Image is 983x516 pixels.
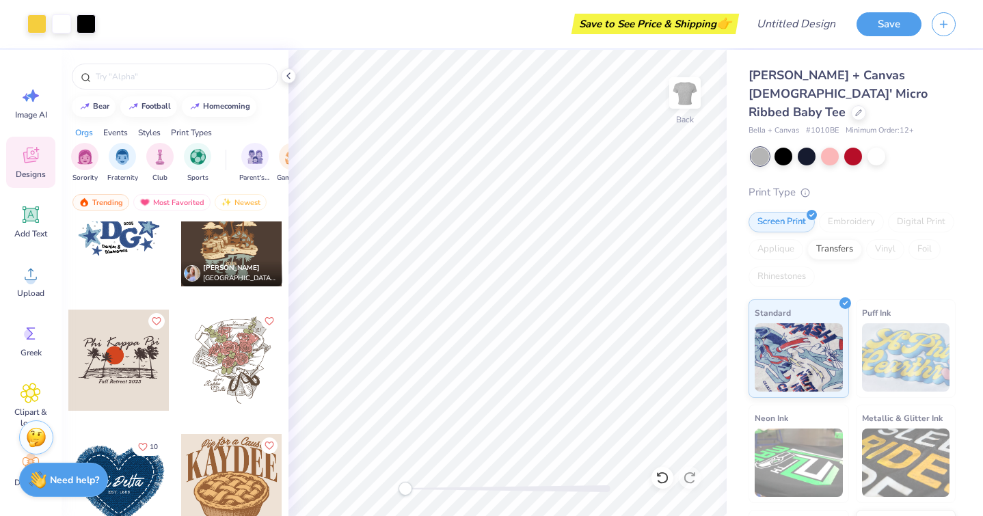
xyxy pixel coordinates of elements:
[184,143,211,183] button: filter button
[862,429,950,497] img: Metallic & Glitter Ink
[261,313,278,329] button: Like
[72,96,116,117] button: bear
[184,143,211,183] div: filter for Sports
[277,143,308,183] div: filter for Game Day
[221,198,232,207] img: newest.gif
[239,143,271,183] div: filter for Parent's Weekend
[187,173,208,183] span: Sports
[16,169,46,180] span: Designs
[120,96,177,117] button: football
[866,239,904,260] div: Vinyl
[755,323,843,392] img: Standard
[277,173,308,183] span: Game Day
[79,103,90,111] img: trend_line.gif
[75,126,93,139] div: Orgs
[239,143,271,183] button: filter button
[203,103,250,110] div: homecoming
[152,149,167,165] img: Club Image
[749,239,803,260] div: Applique
[107,173,138,183] span: Fraternity
[862,305,891,320] span: Puff Ink
[846,125,914,137] span: Minimum Order: 12 +
[72,194,129,211] div: Trending
[203,263,260,273] span: [PERSON_NAME]
[77,149,93,165] img: Sorority Image
[888,212,954,232] div: Digital Print
[171,126,212,139] div: Print Types
[261,437,278,454] button: Like
[277,143,308,183] button: filter button
[71,143,98,183] button: filter button
[749,212,815,232] div: Screen Print
[142,103,171,110] div: football
[755,411,788,425] span: Neon Ink
[8,407,53,429] span: Clipart & logos
[150,444,158,450] span: 10
[749,67,928,120] span: [PERSON_NAME] + Canvas [DEMOGRAPHIC_DATA]' Micro Ribbed Baby Tee
[146,143,174,183] button: filter button
[189,103,200,111] img: trend_line.gif
[148,313,165,329] button: Like
[908,239,941,260] div: Foil
[107,143,138,183] button: filter button
[14,477,47,488] span: Decorate
[132,437,164,456] button: Like
[138,126,161,139] div: Styles
[128,103,139,111] img: trend_line.gif
[79,198,90,207] img: trending.gif
[819,212,884,232] div: Embroidery
[115,149,130,165] img: Fraternity Image
[215,194,267,211] div: Newest
[749,267,815,287] div: Rhinestones
[17,288,44,299] span: Upload
[94,70,269,83] input: Try "Alpha"
[807,239,862,260] div: Transfers
[93,103,109,110] div: bear
[575,14,736,34] div: Save to See Price & Shipping
[749,185,956,200] div: Print Type
[399,482,412,495] div: Accessibility label
[862,323,950,392] img: Puff Ink
[247,149,263,165] img: Parent's Weekend Image
[107,143,138,183] div: filter for Fraternity
[152,173,167,183] span: Club
[676,113,694,126] div: Back
[746,10,846,38] input: Untitled Design
[14,228,47,239] span: Add Text
[21,347,42,358] span: Greek
[716,15,731,31] span: 👉
[15,109,47,120] span: Image AI
[239,173,271,183] span: Parent's Weekend
[671,79,699,107] img: Back
[857,12,921,36] button: Save
[190,149,206,165] img: Sports Image
[749,125,799,137] span: Bella + Canvas
[862,411,943,425] span: Metallic & Glitter Ink
[182,96,256,117] button: homecoming
[72,173,98,183] span: Sorority
[71,143,98,183] div: filter for Sorority
[203,273,277,284] span: [GEOGRAPHIC_DATA], [PERSON_NAME][GEOGRAPHIC_DATA]
[806,125,839,137] span: # 1010BE
[103,126,128,139] div: Events
[139,198,150,207] img: most_fav.gif
[146,143,174,183] div: filter for Club
[133,194,211,211] div: Most Favorited
[755,429,843,497] img: Neon Ink
[755,305,791,320] span: Standard
[285,149,301,165] img: Game Day Image
[50,474,99,487] strong: Need help?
